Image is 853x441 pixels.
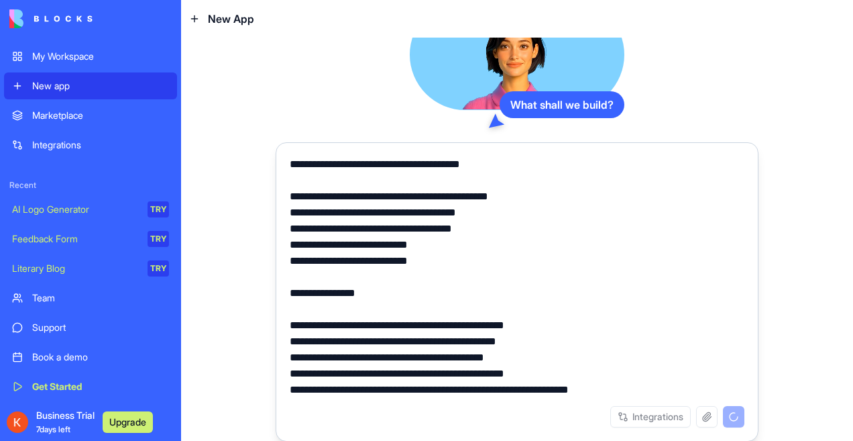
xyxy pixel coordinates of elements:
[500,91,624,118] div: What shall we build?
[32,291,169,305] div: Team
[208,11,254,27] span: New App
[4,255,177,282] a: Literary BlogTRY
[148,231,169,247] div: TRY
[4,314,177,341] a: Support
[12,203,138,216] div: AI Logo Generator
[32,138,169,152] div: Integrations
[32,79,169,93] div: New app
[32,109,169,122] div: Marketplace
[4,72,177,99] a: New app
[12,232,138,246] div: Feedback Form
[4,102,177,129] a: Marketplace
[7,411,28,433] img: ACg8ocJZVuGrhoF-G0-YWwxWRLGJK-HIqwOfAkVDufLZAk_upLMBVQ=s96-c
[4,196,177,223] a: AI Logo GeneratorTRY
[12,262,138,275] div: Literary Blog
[4,344,177,371] a: Book a demo
[148,260,169,277] div: TRY
[4,226,177,252] a: Feedback FormTRY
[36,409,95,436] span: Business Trial
[4,180,177,191] span: Recent
[4,285,177,311] a: Team
[32,50,169,63] div: My Workspace
[32,350,169,364] div: Book a demo
[4,132,177,158] a: Integrations
[4,43,177,70] a: My Workspace
[9,9,93,28] img: logo
[32,321,169,334] div: Support
[103,411,153,433] button: Upgrade
[4,373,177,400] a: Get Started
[148,201,169,217] div: TRY
[32,380,169,393] div: Get Started
[36,424,70,434] span: 7 days left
